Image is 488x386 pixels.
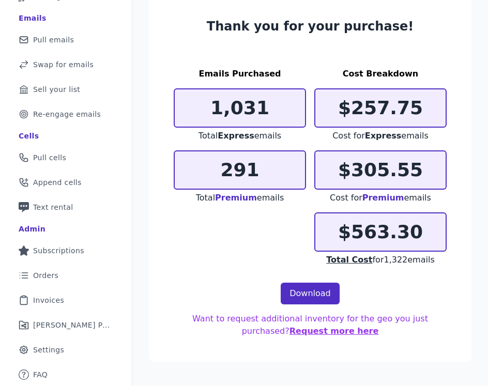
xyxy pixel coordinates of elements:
a: Pull emails [8,28,124,51]
h3: Emails Purchased [174,68,306,80]
a: Subscriptions [8,239,124,262]
a: Orders [8,264,124,287]
div: Admin [19,224,45,234]
a: Swap for emails [8,53,124,76]
span: Premium [215,193,257,203]
span: Text rental [33,202,73,212]
a: Sell your list [8,78,124,101]
a: Append cells [8,171,124,194]
p: $305.55 [315,160,446,180]
a: Re-engage emails [8,103,124,126]
span: Total emails [199,131,281,141]
span: Re-engage emails [33,109,101,119]
span: Invoices [33,295,64,305]
a: Text rental [8,196,124,219]
div: Cells [19,131,39,141]
h3: Cost Breakdown [314,68,447,80]
span: Premium [362,193,404,203]
a: [PERSON_NAME] Performance [8,314,124,336]
p: Want to request additional inventory for the geo you just purchased? [174,313,447,337]
a: Pull cells [8,146,124,169]
p: $257.75 [315,98,446,118]
span: Cost for emails [330,193,431,203]
div: Emails [19,13,47,23]
a: Invoices [8,289,124,312]
p: $563.30 [315,222,446,242]
span: Total emails [196,193,284,203]
span: for 1,322 emails [326,255,434,265]
p: 291 [175,160,305,180]
h3: Thank you for your purchase! [174,18,447,35]
span: Pull emails [33,35,74,45]
span: Subscriptions [33,245,84,256]
span: Settings [33,345,64,355]
span: Cost for emails [332,131,429,141]
span: Pull cells [33,152,66,163]
span: FAQ [33,369,48,380]
a: Settings [8,338,124,361]
span: Orders [33,270,58,281]
p: 1,031 [175,98,305,118]
span: Express [365,131,402,141]
span: Total Cost [326,255,372,265]
span: Append cells [33,177,82,188]
a: FAQ [8,363,124,386]
span: Express [218,131,254,141]
span: Sell your list [33,84,80,95]
button: Request more here [289,325,379,337]
a: Download [281,283,340,304]
span: Swap for emails [33,59,94,70]
span: [PERSON_NAME] Performance [33,320,111,330]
